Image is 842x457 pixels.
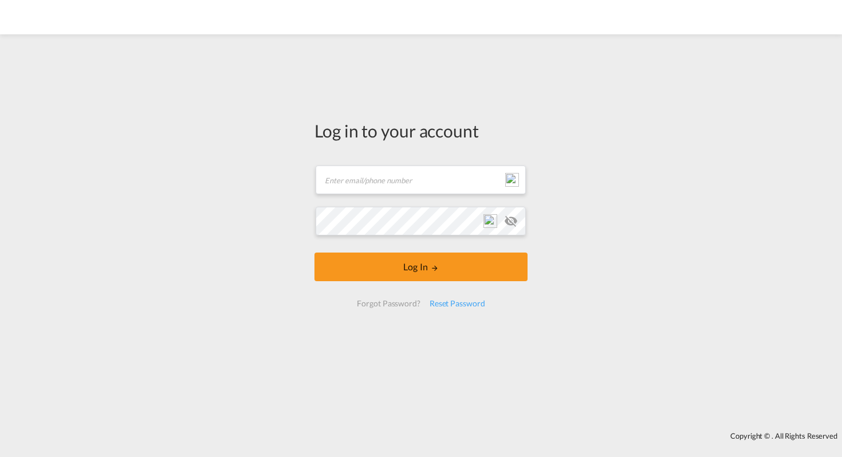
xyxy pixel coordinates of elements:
[352,293,424,314] div: Forgot Password?
[505,173,519,187] img: npw-badge-icon-locked.svg
[483,214,497,228] img: npw-badge-icon-locked.svg
[314,253,528,281] button: LOGIN
[504,214,518,228] md-icon: icon-eye-off
[425,293,490,314] div: Reset Password
[316,166,526,194] input: Enter email/phone number
[314,119,528,143] div: Log in to your account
